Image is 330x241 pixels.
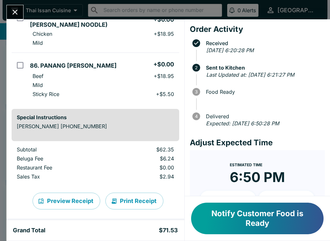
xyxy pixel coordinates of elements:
text: 3 [195,89,198,94]
p: Restaurant Fee [17,164,100,171]
em: Expected: [DATE] 6:50:28 PM [206,120,279,127]
p: Beluga Fee [17,155,100,162]
span: Delivered [203,113,325,119]
em: [DATE] 6:20:28 PM [206,47,254,53]
p: Beef [33,73,44,79]
p: + $5.50 [156,91,174,97]
time: 6:50 PM [230,169,285,186]
button: Print Receipt [105,193,163,209]
h5: $71.53 [159,227,178,234]
p: Chicken [33,31,52,37]
span: Sent to Kitchen [203,65,325,71]
span: Estimated Time [230,162,262,167]
button: + 10 [200,191,256,207]
button: Notify Customer Food is Ready [191,203,324,234]
p: $62.35 [111,146,174,153]
button: Preview Receipt [33,193,100,209]
table: orders table [12,146,179,182]
text: 2 [195,65,198,70]
h5: + $0.00 [153,61,174,68]
h4: Order Activity [190,24,325,34]
p: [PERSON_NAME] [PHONE_NUMBER] [17,123,174,130]
span: Received [203,40,325,46]
p: Mild [33,82,43,88]
p: Subtotal [17,146,100,153]
button: + 20 [258,191,315,207]
h5: Grand Total [13,227,45,234]
p: $2.94 [111,173,174,180]
p: + $18.95 [154,31,174,37]
h6: Special Instructions [17,114,174,120]
button: Close [7,5,23,19]
em: Last Updated at: [DATE] 6:21:27 PM [206,72,294,78]
p: + $18.95 [154,73,174,79]
p: Mild [33,40,43,46]
p: Sales Tax [17,173,100,180]
p: Sticky Rice [33,91,59,97]
h5: 86. PANANG [PERSON_NAME] [30,62,117,70]
text: 4 [195,114,198,119]
h5: 74. PAD [PERSON_NAME] (LONG [PERSON_NAME] NOODLE) [30,13,153,29]
p: $6.24 [111,155,174,162]
h4: Adjust Expected Time [190,138,325,148]
h5: + $0.00 [153,16,174,24]
span: Food Ready [203,89,325,95]
p: $0.00 [111,164,174,171]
